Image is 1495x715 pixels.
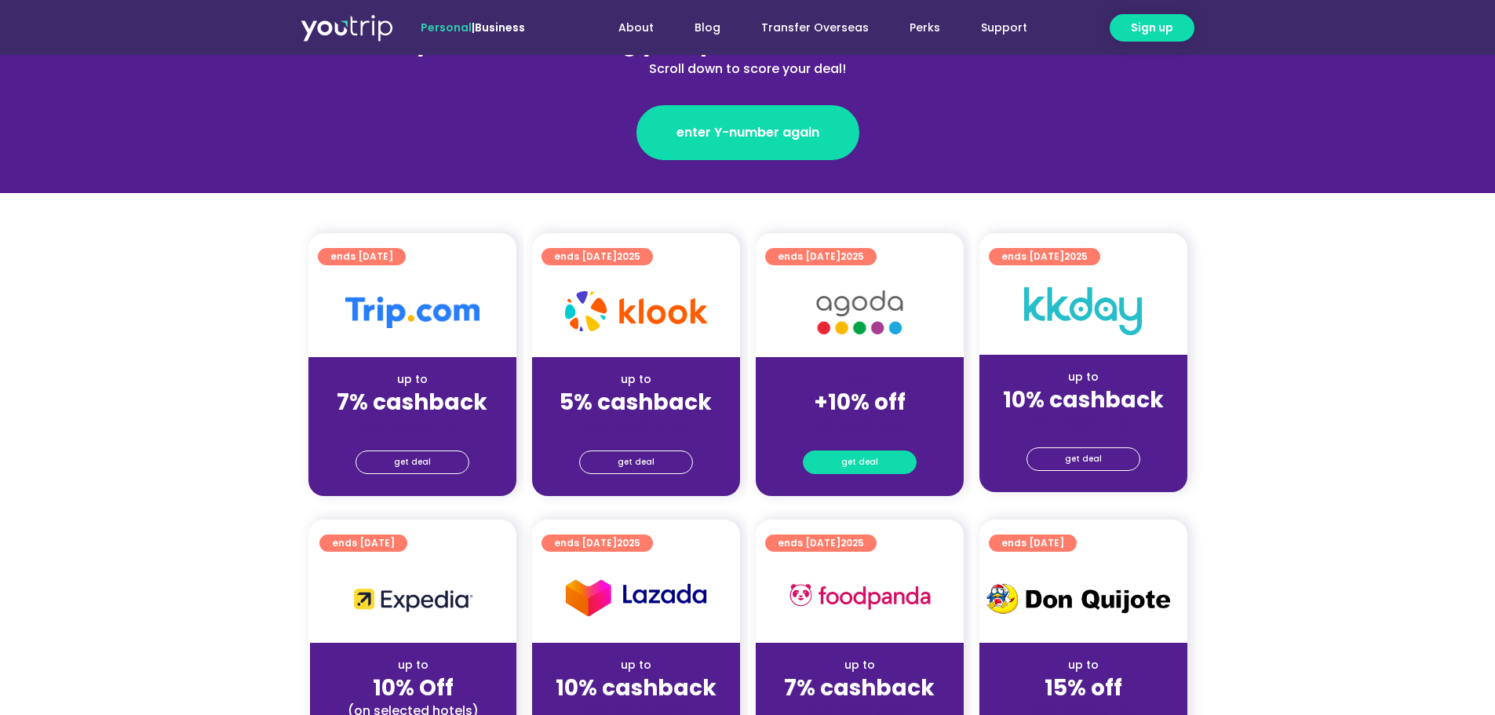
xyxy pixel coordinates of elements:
[618,451,655,473] span: get deal
[394,451,431,473] span: get deal
[579,451,693,474] a: get deal
[845,371,874,387] span: up to
[840,536,864,549] span: 2025
[840,250,864,263] span: 2025
[617,536,640,549] span: 2025
[617,250,640,263] span: 2025
[1131,20,1173,36] span: Sign up
[814,387,906,418] strong: +10% off
[541,248,653,265] a: ends [DATE]2025
[636,105,859,160] a: enter Y-number again
[961,13,1048,42] a: Support
[989,534,1077,552] a: ends [DATE]
[554,248,640,265] span: ends [DATE]
[778,534,864,552] span: ends [DATE]
[1003,385,1164,415] strong: 10% cashback
[545,371,727,388] div: up to
[841,451,878,473] span: get deal
[992,414,1175,431] div: (for stays only)
[784,673,935,703] strong: 7% cashback
[321,371,504,388] div: up to
[323,657,504,673] div: up to
[330,248,393,265] span: ends [DATE]
[765,534,877,552] a: ends [DATE]2025
[1110,14,1194,42] a: Sign up
[373,673,454,703] strong: 10% Off
[992,369,1175,385] div: up to
[554,534,640,552] span: ends [DATE]
[421,20,525,35] span: |
[1065,448,1102,470] span: get deal
[567,13,1048,42] nav: Menu
[676,123,819,142] span: enter Y-number again
[1001,534,1064,552] span: ends [DATE]
[1001,248,1088,265] span: ends [DATE]
[318,248,406,265] a: ends [DATE]
[803,451,917,474] a: get deal
[768,417,951,433] div: (for stays only)
[556,673,717,703] strong: 10% cashback
[674,13,741,42] a: Blog
[989,248,1100,265] a: ends [DATE]2025
[560,387,712,418] strong: 5% cashback
[1064,250,1088,263] span: 2025
[475,20,525,35] a: Business
[545,657,727,673] div: up to
[541,534,653,552] a: ends [DATE]2025
[421,20,472,35] span: Personal
[765,248,877,265] a: ends [DATE]2025
[332,534,395,552] span: ends [DATE]
[741,13,889,42] a: Transfer Overseas
[889,13,961,42] a: Perks
[319,534,407,552] a: ends [DATE]
[992,657,1175,673] div: up to
[356,451,469,474] a: get deal
[545,417,727,433] div: (for stays only)
[598,13,674,42] a: About
[321,417,504,433] div: (for stays only)
[1045,673,1122,703] strong: 15% off
[337,387,487,418] strong: 7% cashback
[1026,447,1140,471] a: get deal
[778,248,864,265] span: ends [DATE]
[768,657,951,673] div: up to
[407,60,1088,78] div: Scroll down to score your deal!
